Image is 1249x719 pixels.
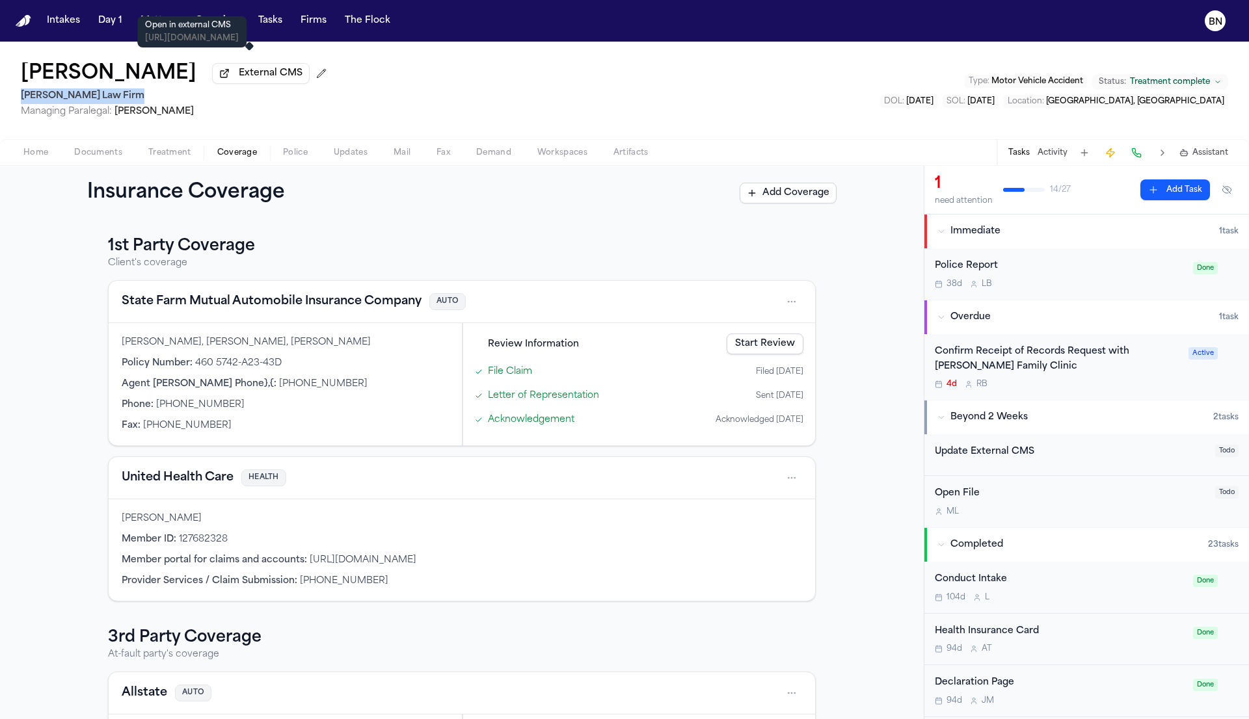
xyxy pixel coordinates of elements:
[148,148,191,158] span: Treatment
[122,421,141,430] span: Fax :
[93,9,128,33] button: Day 1
[924,248,1249,300] div: Open task: Police Report
[122,534,176,544] span: Member ID :
[1215,486,1239,499] span: Todo
[947,644,962,654] span: 94d
[1215,445,1239,457] span: Todo
[145,33,239,44] p: [URL][DOMAIN_NAME]
[716,415,803,425] div: Acknowledged [DATE]
[212,63,310,84] button: External CMS
[924,334,1249,400] div: Open task: Confirm Receipt of Records Request with Arturo Hernandez Family Clinic
[781,683,802,703] button: Open actions
[74,148,122,158] span: Documents
[924,476,1249,527] div: Open task: Open File
[143,421,232,430] span: [PHONE_NUMBER]
[1099,77,1126,87] span: Status:
[935,196,993,206] div: need attention
[145,20,239,31] p: Open in external CMS
[924,400,1249,434] button: Beyond 2 Weeks2tasks
[1004,95,1228,108] button: Edit Location: El Paso, TX
[965,75,1087,88] button: Edit Type: Motor Vehicle Accident
[924,300,1249,334] button: Overdue1task
[16,15,31,27] img: Finch Logo
[935,624,1185,639] div: Health Insurance Card
[740,183,837,203] button: Add Coverage
[1179,148,1228,158] button: Assistant
[982,644,992,654] span: A T
[108,236,816,257] h3: 1st Party Coverage
[488,413,574,426] a: Open Acknowledgement
[241,469,286,487] span: HEALTH
[1189,347,1218,359] span: Active
[947,279,962,289] span: 38d
[982,696,994,706] span: J M
[310,555,416,565] span: [URL][DOMAIN_NAME]
[394,148,410,158] span: Mail
[1092,74,1228,90] button: Change status from Treatment complete
[781,467,802,488] button: Open actions
[924,434,1249,476] div: Open task: Update External CMS
[756,367,803,377] div: Filed [DATE]
[122,684,167,702] button: View coverage details
[935,259,1185,274] div: Police Report
[21,62,196,86] button: Edit matter name
[1008,98,1044,105] span: Location :
[1208,540,1239,550] span: 23 task s
[1193,679,1218,691] span: Done
[340,9,396,33] button: The Flock
[21,88,332,104] h2: [PERSON_NAME] Law Firm
[985,592,989,603] span: L
[884,98,904,105] span: DOL :
[947,696,962,706] span: 94d
[108,627,816,648] h3: 3rd Party Coverage
[1050,185,1071,195] span: 14 / 27
[122,358,193,368] span: Policy Number :
[23,148,48,158] span: Home
[122,400,154,410] span: Phone :
[947,98,965,105] span: SOL :
[279,379,368,389] span: [PHONE_NUMBER]
[991,77,1083,85] span: Motor Vehicle Accident
[436,148,450,158] span: Fax
[935,345,1181,374] div: Confirm Receipt of Records Request with [PERSON_NAME] Family Clinic
[537,148,587,158] span: Workspaces
[1075,144,1094,162] button: Add Task
[122,555,307,565] span: Member portal for claims and accounts :
[950,538,1003,551] span: Completed
[1219,312,1239,322] span: 1 task
[924,665,1249,717] div: Open task: Declaration Page
[156,400,245,410] span: [PHONE_NUMBER]
[190,9,245,33] a: Overview
[924,614,1249,666] div: Open task: Health Insurance Card
[781,291,802,312] button: Open actions
[122,293,422,311] button: View coverage details
[880,95,937,108] button: Edit DOL: 2024-10-06
[950,225,1001,238] span: Immediate
[253,9,288,33] button: Tasks
[488,337,579,351] span: Review Information
[924,215,1249,248] button: Immediate1task
[239,67,302,80] span: External CMS
[1008,148,1030,158] button: Tasks
[935,675,1185,690] div: Declaration Page
[947,592,965,603] span: 104d
[108,648,816,661] p: At-fault party's coverage
[1193,575,1218,587] span: Done
[175,685,211,702] span: AUTO
[114,107,194,116] span: [PERSON_NAME]
[122,512,802,525] div: [PERSON_NAME]
[21,107,112,116] span: Managing Paralegal:
[179,534,228,544] span: 127682328
[295,9,332,33] button: Firms
[924,528,1249,562] button: Completed23tasks
[1219,226,1239,237] span: 1 task
[950,411,1028,424] span: Beyond 2 Weeks
[122,469,234,487] button: View coverage details
[1038,148,1068,158] button: Activity
[122,336,449,349] div: [PERSON_NAME], [PERSON_NAME], [PERSON_NAME]
[613,148,649,158] span: Artifacts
